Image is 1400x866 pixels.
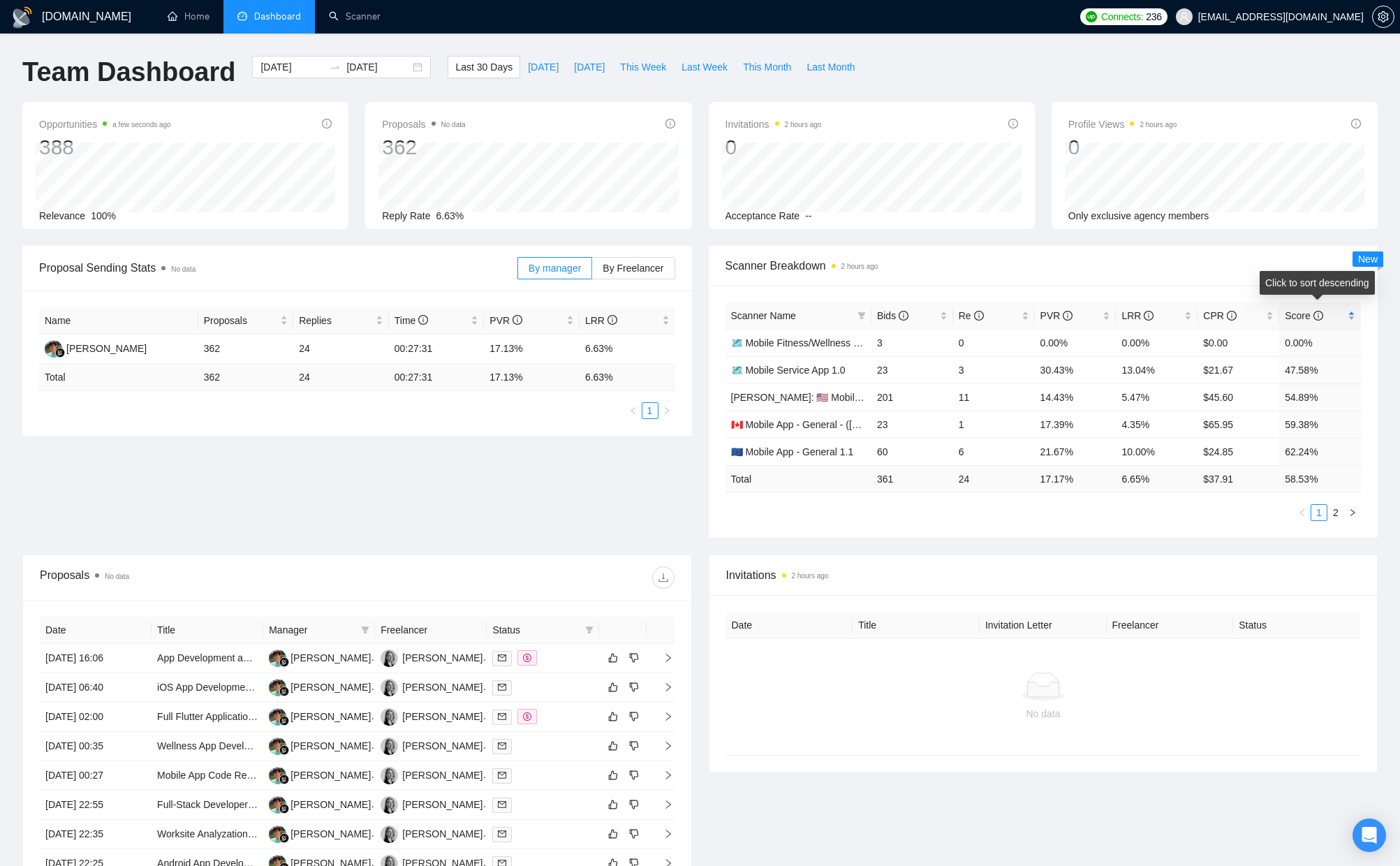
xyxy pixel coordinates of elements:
[1279,465,1361,492] td: 58.53 %
[381,681,482,692] a: JK[PERSON_NAME]
[1035,411,1117,438] td: 17.39%
[290,738,371,754] div: [PERSON_NAME]
[1068,116,1177,133] span: Profile Views
[626,649,642,666] button: dislike
[375,617,487,644] th: Freelancer
[871,356,953,383] td: 23
[381,796,398,814] img: JK
[799,56,862,78] button: Last Month
[1327,504,1344,521] li: 2
[290,680,371,695] div: [PERSON_NAME]
[498,771,506,779] span: mail
[402,650,482,666] div: [PERSON_NAME]
[792,572,829,580] time: 2 hours ago
[626,708,642,725] button: dislike
[626,825,642,842] button: dislike
[1279,329,1361,356] td: 0.00%
[953,438,1035,465] td: 6
[629,682,639,693] span: dislike
[1063,311,1073,321] span: info-circle
[157,682,290,693] a: iOS App Development Needed
[40,617,152,644] th: Date
[626,767,642,784] button: dislike
[725,210,800,221] span: Acceptance Rate
[658,402,675,419] button: right
[237,11,247,21] span: dashboard
[899,311,908,321] span: info-circle
[329,10,381,22] a: searchScanner
[269,767,286,784] img: AM
[1107,612,1234,639] th: Freelancer
[381,767,398,784] img: JK
[152,644,263,673] td: App Development and AI Integration
[580,335,675,364] td: 6.63%
[39,364,198,391] td: Total
[269,622,355,638] span: Manager
[608,711,618,722] span: like
[290,768,371,783] div: [PERSON_NAME]
[629,406,638,415] span: left
[1035,329,1117,356] td: 0.00%
[279,804,289,814] img: gigradar-bm.png
[642,402,658,419] li: 1
[157,770,266,781] a: Mobile App Code Review
[1146,9,1161,24] span: 236
[290,826,371,842] div: [PERSON_NAME]
[498,830,506,838] span: mail
[731,365,846,376] a: 🗺️ Mobile Service App 1.0
[652,682,673,692] span: right
[204,313,278,328] span: Proposals
[1121,310,1154,321] span: LRR
[279,687,289,696] img: gigradar-bm.png
[269,681,371,692] a: AM[PERSON_NAME]
[529,263,581,274] span: By manager
[605,649,621,666] button: like
[1086,11,1097,22] img: upwork-logo.png
[605,796,621,813] button: like
[269,737,286,755] img: AM
[626,737,642,754] button: dislike
[39,307,198,335] th: Name
[260,59,324,75] input: Start date
[1279,356,1361,383] td: 47.58%
[418,315,428,325] span: info-circle
[523,712,531,721] span: dollar
[620,59,666,75] span: This Week
[626,679,642,696] button: dislike
[389,364,485,391] td: 00:27:31
[105,573,129,580] span: No data
[1372,6,1394,28] button: setting
[605,708,621,725] button: like
[91,210,116,221] span: 100%
[382,116,465,133] span: Proposals
[1311,504,1327,521] li: 1
[171,265,196,273] span: No data
[22,56,235,89] h1: Team Dashboard
[629,770,639,781] span: dislike
[1198,465,1279,492] td: $ 37.91
[484,335,580,364] td: 17.13%
[625,402,642,419] button: left
[269,796,286,814] img: AM
[402,768,482,783] div: [PERSON_NAME]
[953,356,1035,383] td: 3
[395,315,428,326] span: Time
[735,56,799,78] button: This Month
[358,619,372,640] span: filter
[157,740,340,751] a: Wellness App Development Team Needed
[871,329,953,356] td: 3
[1035,465,1117,492] td: 17.17 %
[1285,310,1322,321] span: Score
[731,337,867,348] a: 🗺️ Mobile Fitness/Wellness 1.0
[381,825,398,843] img: JK
[269,708,286,726] img: AM
[40,703,152,732] td: [DATE] 02:00
[402,826,482,842] div: [PERSON_NAME]
[663,406,671,415] span: right
[653,572,674,583] span: download
[381,740,482,751] a: JK[PERSON_NAME]
[45,342,147,353] a: AM[PERSON_NAME]
[1116,438,1198,465] td: 10.00%
[1035,438,1117,465] td: 21.67%
[381,828,482,839] a: JK[PERSON_NAME]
